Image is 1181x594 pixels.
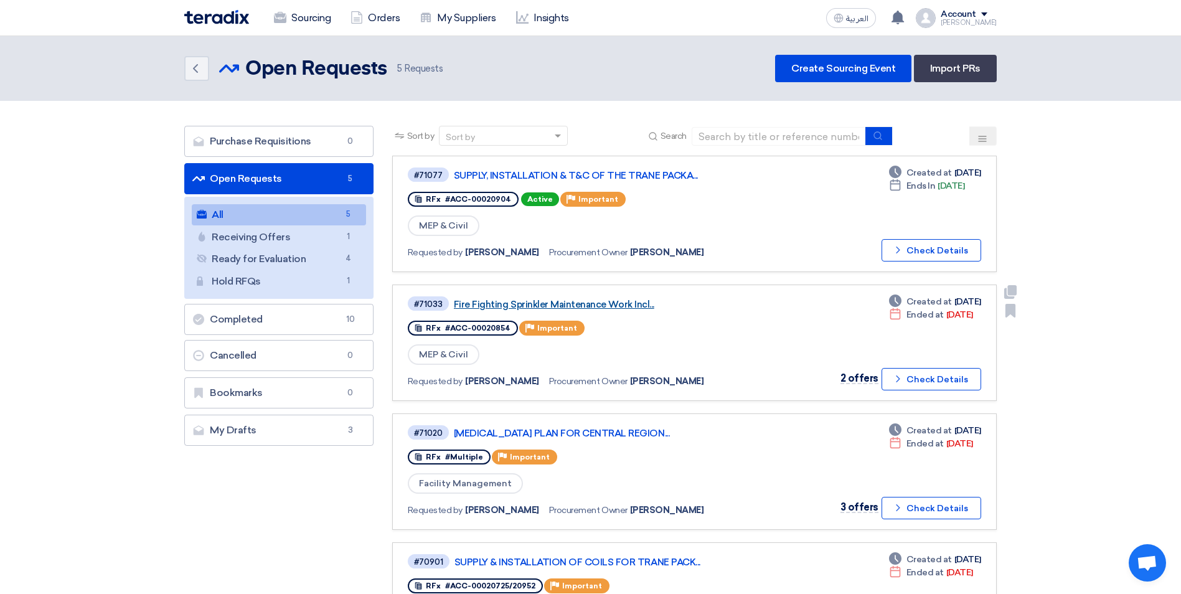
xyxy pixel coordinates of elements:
[916,8,936,28] img: profile_test.png
[192,271,366,292] a: Hold RFQs
[192,204,366,225] a: All
[846,14,868,23] span: العربية
[446,131,475,144] div: Sort by
[775,55,911,82] a: Create Sourcing Event
[414,429,443,437] div: #71020
[906,295,952,308] span: Created at
[549,375,628,388] span: Procurement Owner
[341,252,356,265] span: 4
[661,130,687,143] span: Search
[426,324,441,332] span: RFx
[426,453,441,461] span: RFx
[192,248,366,270] a: Ready for Evaluation
[692,127,866,146] input: Search by title or reference number
[414,171,443,179] div: #71077
[414,558,443,566] div: #70901
[341,230,356,243] span: 1
[245,57,387,82] h2: Open Requests
[889,308,973,321] div: [DATE]
[1129,544,1166,582] a: Open chat
[426,582,441,590] span: RFx
[445,195,511,204] span: #ACC-00020904
[889,166,981,179] div: [DATE]
[549,504,628,517] span: Procurement Owner
[465,246,539,259] span: [PERSON_NAME]
[941,9,976,20] div: Account
[465,375,539,388] span: [PERSON_NAME]
[454,170,765,181] a: SUPPLY, INSTALLATION & T&C OF THE TRANE PACKA...
[184,340,374,371] a: Cancelled0
[510,453,550,461] span: Important
[397,62,443,76] span: Requests
[941,19,997,26] div: [PERSON_NAME]
[506,4,579,32] a: Insights
[408,215,479,236] span: MEP & Civil
[454,557,766,568] a: SUPPLY & INSTALLATION OF COILS FOR TRANE PACK...
[408,473,523,494] span: Facility Management
[426,195,441,204] span: RFx
[184,126,374,157] a: Purchase Requisitions0
[397,63,402,74] span: 5
[184,163,374,194] a: Open Requests5
[341,275,356,288] span: 1
[465,504,539,517] span: [PERSON_NAME]
[454,299,765,310] a: Fire Fighting Sprinkler Maintenance Work Incl...
[889,424,981,437] div: [DATE]
[889,437,973,450] div: [DATE]
[882,368,981,390] button: Check Details
[914,55,997,82] a: Import PRs
[562,582,602,590] span: Important
[521,192,559,206] span: Active
[889,179,965,192] div: [DATE]
[889,553,981,566] div: [DATE]
[906,166,952,179] span: Created at
[906,437,944,450] span: Ended at
[184,10,249,24] img: Teradix logo
[343,135,358,148] span: 0
[630,246,704,259] span: [PERSON_NAME]
[630,375,704,388] span: [PERSON_NAME]
[192,227,366,248] a: Receiving Offers
[184,415,374,446] a: My Drafts3
[445,582,535,590] span: #ACC-00020725/20952
[882,497,981,519] button: Check Details
[906,308,944,321] span: Ended at
[906,424,952,437] span: Created at
[889,295,981,308] div: [DATE]
[408,375,463,388] span: Requested by
[906,553,952,566] span: Created at
[343,387,358,399] span: 0
[840,372,878,384] span: 2 offers
[341,208,356,221] span: 5
[906,179,936,192] span: Ends In
[826,8,876,28] button: العربية
[578,195,618,204] span: Important
[840,501,878,513] span: 3 offers
[445,324,511,332] span: #ACC-00020854
[343,349,358,362] span: 0
[414,300,443,308] div: #71033
[630,504,704,517] span: [PERSON_NAME]
[341,4,410,32] a: Orders
[184,377,374,408] a: Bookmarks0
[407,130,435,143] span: Sort by
[537,324,577,332] span: Important
[882,239,981,262] button: Check Details
[410,4,506,32] a: My Suppliers
[343,172,358,185] span: 5
[343,313,358,326] span: 10
[906,566,944,579] span: Ended at
[408,246,463,259] span: Requested by
[445,453,483,461] span: #Multiple
[343,424,358,436] span: 3
[184,304,374,335] a: Completed10
[264,4,341,32] a: Sourcing
[408,504,463,517] span: Requested by
[889,566,973,579] div: [DATE]
[454,428,765,439] a: [MEDICAL_DATA] PLAN FOR CENTRAL REGION...
[408,344,479,365] span: MEP & Civil
[549,246,628,259] span: Procurement Owner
